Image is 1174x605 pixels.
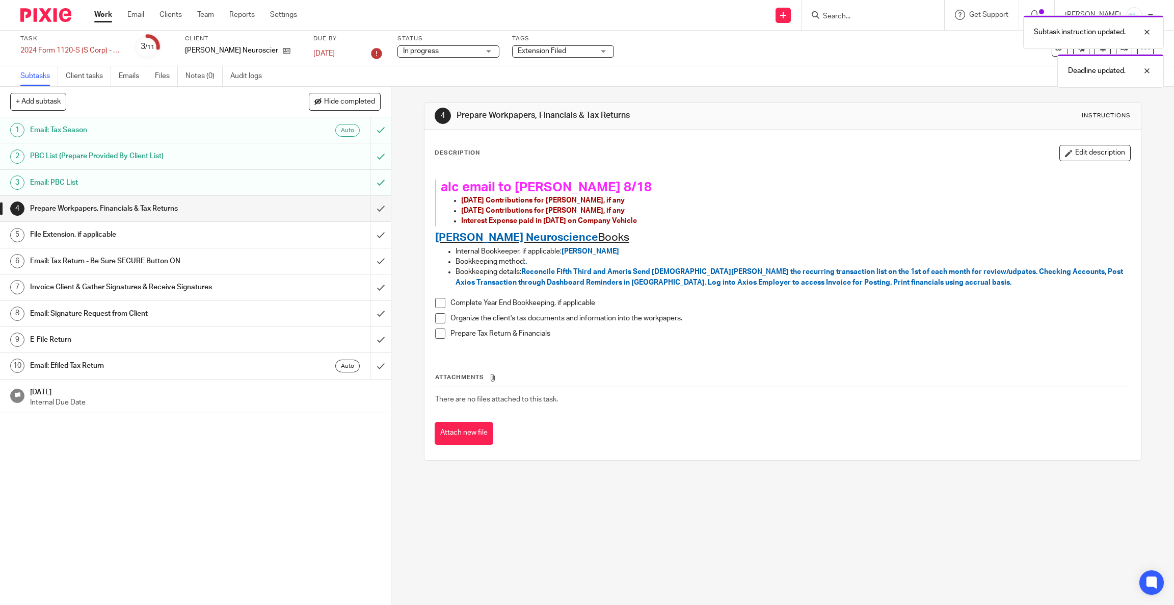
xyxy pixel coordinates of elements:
[10,333,24,347] div: 9
[30,227,250,242] h1: File Extension, if applicable
[403,47,439,55] span: In progress
[435,232,598,243] span: [PERSON_NAME] Neuroscience
[435,396,558,403] span: There are no files attached to this task.
[119,66,147,86] a: Emails
[30,254,250,269] h1: Email: Tax Return - Be Sure SECURE Button ON
[30,122,250,138] h1: Email: Tax Season
[10,123,24,137] div: 1
[20,66,58,86] a: Subtasks
[10,359,24,373] div: 10
[335,360,360,372] div: Auto
[10,201,24,216] div: 4
[324,98,375,106] span: Hide completed
[10,149,24,164] div: 2
[185,66,223,86] a: Notes (0)
[30,280,250,295] h1: Invoice Client & Gather Signatures & Receive Signatures
[456,246,1130,257] p: Internal Bookkeeper, if applicable:
[598,232,629,243] u: Books
[1068,66,1126,76] p: Deadline updated.
[335,124,360,137] div: Auto
[229,10,255,20] a: Reports
[185,35,301,43] label: Client
[518,47,566,55] span: Extension Filed
[450,298,1130,308] p: Complete Year End Bookkeeping, if applicable
[270,10,297,20] a: Settings
[30,175,250,190] h1: Email: PBC List
[562,248,619,255] span: [PERSON_NAME]
[197,10,214,20] a: Team
[159,10,182,20] a: Clients
[435,149,480,157] p: Description
[10,280,24,294] div: 7
[435,374,484,380] span: Attachments
[456,267,1130,288] p: Bookkeeping details:
[20,8,71,22] img: Pixie
[450,313,1130,323] p: Organize the client's tax documents and information into the workpapers.
[461,217,637,224] span: Interest Expense paid in [DATE] on Company Vehicle
[127,10,144,20] a: Email
[185,45,278,56] p: [PERSON_NAME] Neuroscience
[525,258,527,265] span: .
[20,45,122,56] div: 2024 Form 1120-S (S Corp) - 2024
[10,175,24,190] div: 3
[441,181,652,194] span: alc email to [PERSON_NAME] 8/18
[1082,112,1131,120] div: Instructions
[10,254,24,268] div: 6
[30,358,250,373] h1: Email: Efiled Tax Return
[10,307,24,321] div: 8
[10,93,66,110] button: + Add subtask
[512,35,614,43] label: Tags
[435,422,493,445] button: Attach new file
[30,332,250,347] h1: E-File Return
[456,257,1130,267] p: Bookkeeping method:
[94,10,112,20] a: Work
[313,50,335,57] span: [DATE]
[30,385,381,397] h1: [DATE]
[435,108,451,124] div: 4
[10,228,24,242] div: 5
[1059,145,1131,161] button: Edit description
[20,35,122,43] label: Task
[155,66,178,86] a: Files
[309,93,381,110] button: Hide completed
[1034,27,1126,37] p: Subtask instruction updated.
[30,148,250,164] h1: PBC List (Prepare Provided By Client List)
[456,268,1125,286] span: Reconcile Fifth Third and Ameris Send [DEMOGRAPHIC_DATA][PERSON_NAME] the recurring transaction l...
[461,197,625,204] span: [DATE] Contributions for [PERSON_NAME], if any
[30,201,250,216] h1: Prepare Workpapers, Financials & Tax Returns
[450,329,1130,339] p: Prepare Tax Return & Financials
[461,207,625,214] span: [DATE] Contributions for [PERSON_NAME], if any
[397,35,499,43] label: Status
[141,41,154,53] div: 3
[30,397,381,408] p: Internal Due Date
[1126,7,1142,23] img: _Logo.png
[66,66,111,86] a: Client tasks
[230,66,270,86] a: Audit logs
[457,110,805,121] h1: Prepare Workpapers, Financials & Tax Returns
[30,306,250,321] h1: Email: Signature Request from Client
[145,44,154,50] small: /11
[313,35,385,43] label: Due by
